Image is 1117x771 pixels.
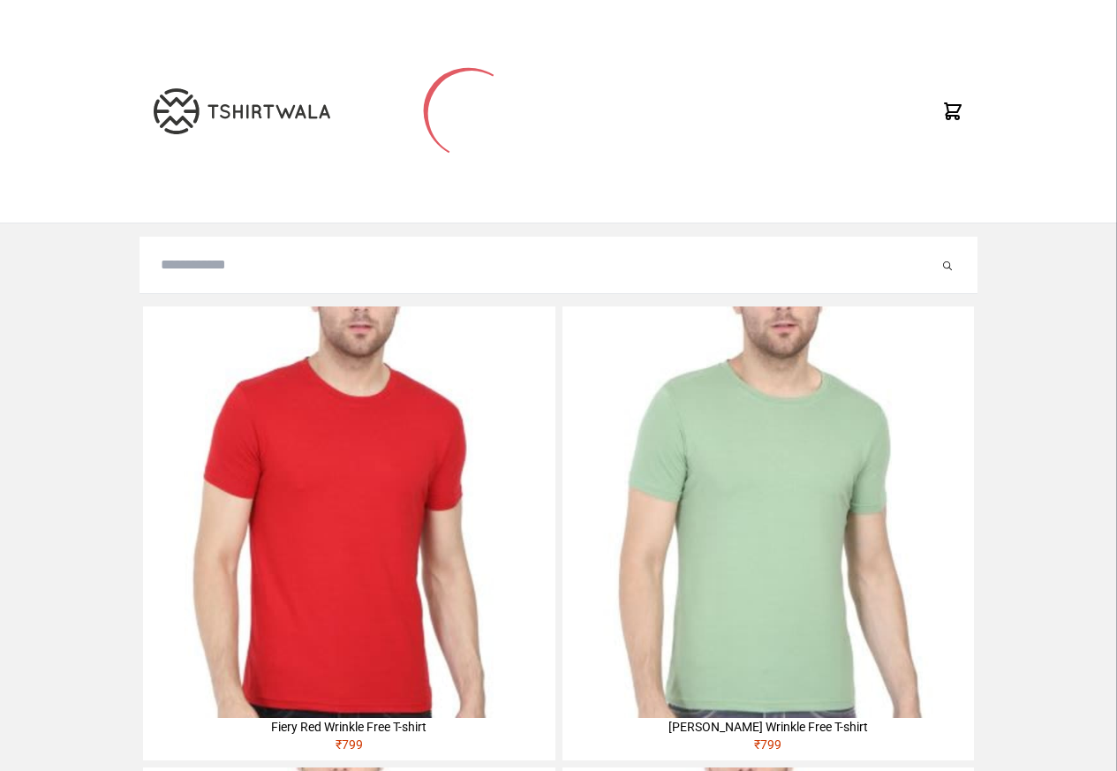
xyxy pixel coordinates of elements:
a: Fiery Red Wrinkle Free T-shirt₹799 [143,306,555,760]
img: TW-LOGO-400-104.png [154,88,330,134]
div: ₹ 799 [562,736,974,760]
div: ₹ 799 [143,736,555,760]
button: Submit your search query. [939,254,956,276]
img: 4M6A2211-320x320.jpg [562,306,974,718]
img: 4M6A2225-320x320.jpg [143,306,555,718]
div: [PERSON_NAME] Wrinkle Free T-shirt [562,718,974,736]
a: [PERSON_NAME] Wrinkle Free T-shirt₹799 [562,306,974,760]
div: Fiery Red Wrinkle Free T-shirt [143,718,555,736]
